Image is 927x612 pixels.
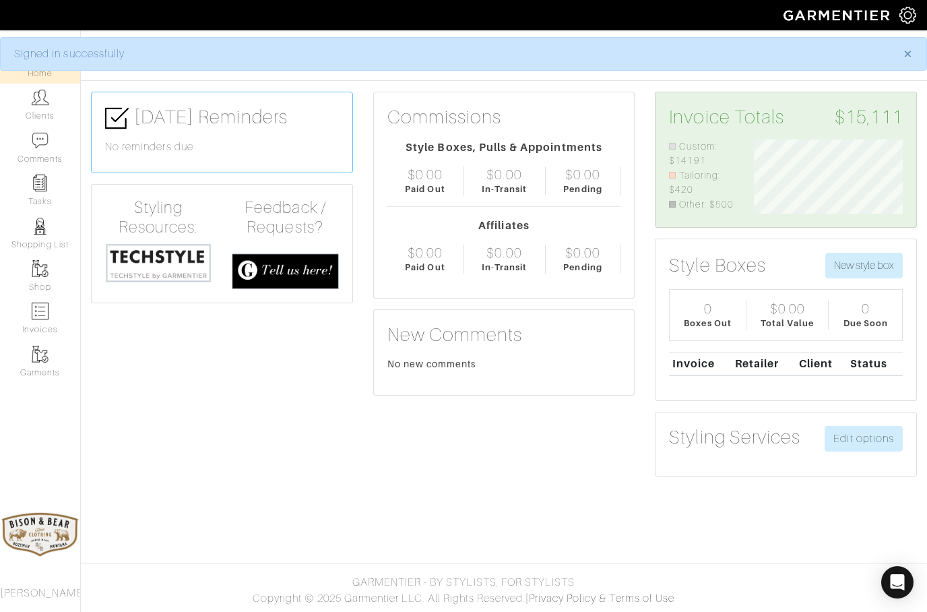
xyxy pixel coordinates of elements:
img: garmentier-logo-header-white-b43fb05a5012e4ada735d5af1a66efaba907eab6374d6393d1fbf88cb4ef424d.png [777,3,899,27]
h4: Feedback / Requests? [232,198,338,237]
div: $0.00 [486,166,521,183]
div: No new comments [387,357,621,371]
button: New style box [825,253,903,278]
div: 0 [704,301,712,317]
img: techstyle-93310999766a10050dc78ceb7f971a75838126fd19372ce40ba20cdf6a89b94b.png [105,243,212,284]
div: $0.00 [565,166,600,183]
div: Pending [563,261,602,274]
th: Retailer [732,352,796,375]
th: Invoice [669,352,732,375]
h3: Styling Services [669,426,800,449]
div: Style Boxes, Pulls & Appointments [387,140,621,156]
li: Other: $500 [669,197,734,212]
h3: [DATE] Reminders [105,106,339,130]
th: Status [847,352,903,375]
a: Edit options [825,426,903,452]
h3: Style Boxes [669,254,766,277]
div: Due Soon [843,317,888,330]
div: In-Transit [482,183,528,195]
img: comment-icon-a0a6a9ef722e966f86d9cbdc48e553b5cf19dbc54f86b18d962a5391bc8f6eb6.png [32,132,49,149]
li: Tailoring: $420 [669,169,734,197]
div: 0 [862,301,870,317]
div: $0.00 [486,245,521,261]
div: Signed in successfully. [14,46,883,62]
img: garments-icon-b7da505a4dc4fd61783c78ac3ca0ef83fa9d6f193b1c9dc38574b1d14d53ca28.png [32,260,49,277]
div: Boxes Out [684,317,731,330]
span: × [903,44,913,63]
div: $0.00 [408,245,443,261]
h3: Commissions [387,106,502,129]
div: Paid Out [405,261,445,274]
div: Total Value [761,317,814,330]
span: $15,111 [835,106,903,129]
img: gear-icon-white-bd11855cb880d31180b6d7d6211b90ccbf57a29d726f0c71d8c61bd08dd39cc2.png [899,7,916,24]
span: Copyright © 2025 Garmentier LLC. All Rights Reserved. [253,592,525,605]
th: Client [796,352,847,375]
h3: New Comments [387,324,621,346]
img: stylists-icon-eb353228a002819b7ec25b43dbf5f0378dd9e0616d9560372ff212230b889e62.png [32,218,49,235]
img: orders-icon-0abe47150d42831381b5fb84f609e132dff9fe21cb692f30cb5eec754e2cba89.png [32,303,49,319]
img: reminder-icon-8004d30b9f0a5d33ae49ab947aed9ed385cf756f9e5892f1edd6e32f2345188e.png [32,175,49,191]
h3: Invoice Totals [669,106,903,129]
div: $0.00 [770,301,805,317]
div: In-Transit [482,261,528,274]
li: Custom: $14191 [669,140,734,169]
div: $0.00 [565,245,600,261]
div: Paid Out [405,183,445,195]
div: Affiliates [387,218,621,234]
h4: Styling Resources: [105,198,212,237]
img: check-box-icon-36a4915ff3ba2bd8f6e4f29bc755bb66becd62c870f447fc0dd1365fcfddab58.png [105,106,129,130]
img: clients-icon-6bae9207a08558b7cb47a8932f037763ab4055f8c8b6bfacd5dc20c3e0201464.png [32,89,49,106]
a: Privacy Policy & Terms of Use [529,592,674,605]
img: garments-icon-b7da505a4dc4fd61783c78ac3ca0ef83fa9d6f193b1c9dc38574b1d14d53ca28.png [32,346,49,363]
img: feedback_requests-3821251ac2bd56c73c230f3229a5b25d6eb027adea667894f41107c140538ee0.png [232,253,338,289]
div: $0.00 [408,166,443,183]
h6: No reminders due [105,141,339,154]
div: Pending [563,183,602,195]
div: Open Intercom Messenger [881,566,914,599]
